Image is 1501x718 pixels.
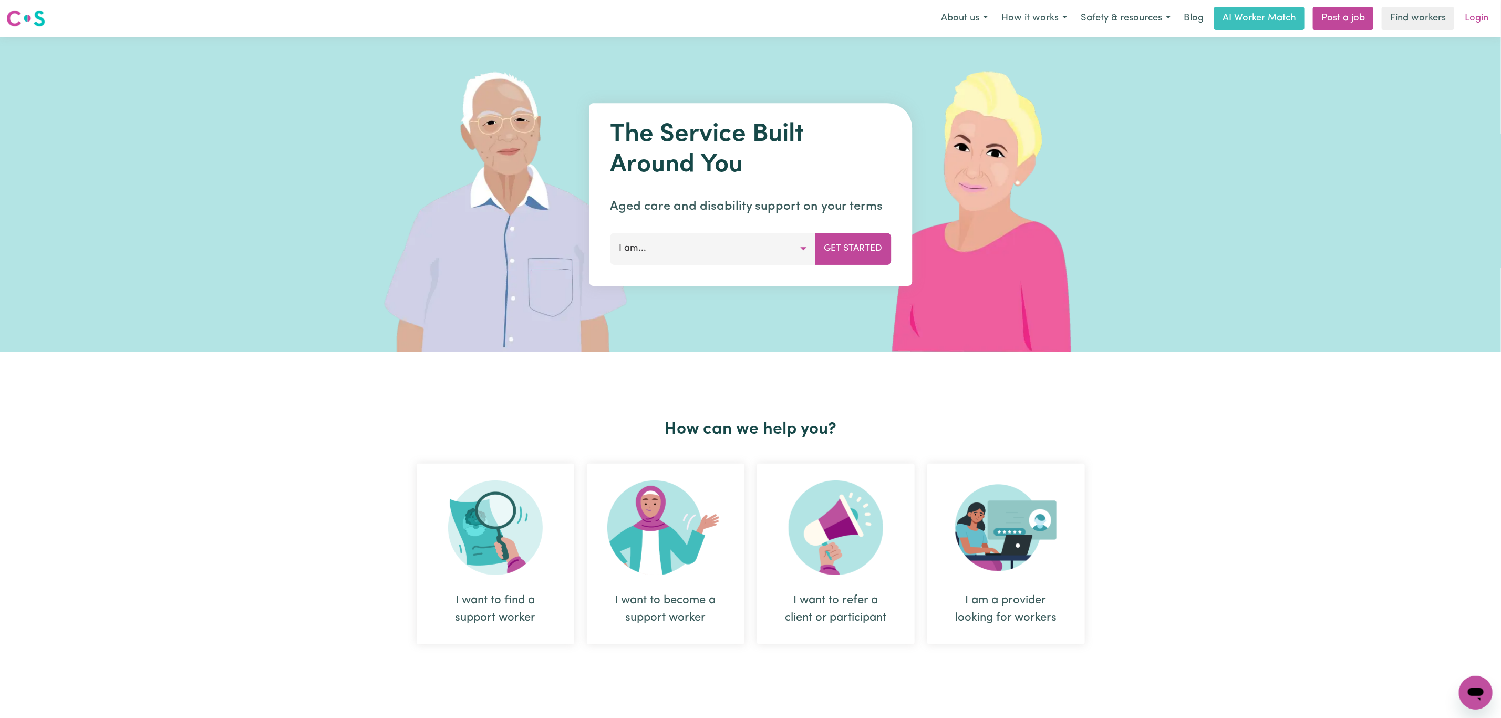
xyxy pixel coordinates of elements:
[587,464,744,644] div: I want to become a support worker
[955,480,1057,575] img: Provider
[6,9,45,28] img: Careseekers logo
[953,592,1060,627] div: I am a provider looking for workers
[1313,7,1373,30] a: Post a job
[610,197,891,216] p: Aged care and disability support on your terms
[1214,7,1305,30] a: AI Worker Match
[442,592,549,627] div: I want to find a support worker
[1177,7,1210,30] a: Blog
[789,480,883,575] img: Refer
[927,464,1085,644] div: I am a provider looking for workers
[417,464,574,644] div: I want to find a support worker
[934,7,995,29] button: About us
[612,592,719,627] div: I want to become a support worker
[815,233,891,264] button: Get Started
[782,592,889,627] div: I want to refer a client or participant
[448,480,543,575] img: Search
[6,6,45,30] a: Careseekers logo
[610,233,815,264] button: I am...
[995,7,1074,29] button: How it works
[1382,7,1454,30] a: Find workers
[607,480,724,575] img: Become Worker
[410,419,1091,439] h2: How can we help you?
[610,120,891,180] h1: The Service Built Around You
[1459,676,1493,710] iframe: Button to launch messaging window, conversation in progress
[757,464,915,644] div: I want to refer a client or participant
[1458,7,1495,30] a: Login
[1074,7,1177,29] button: Safety & resources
